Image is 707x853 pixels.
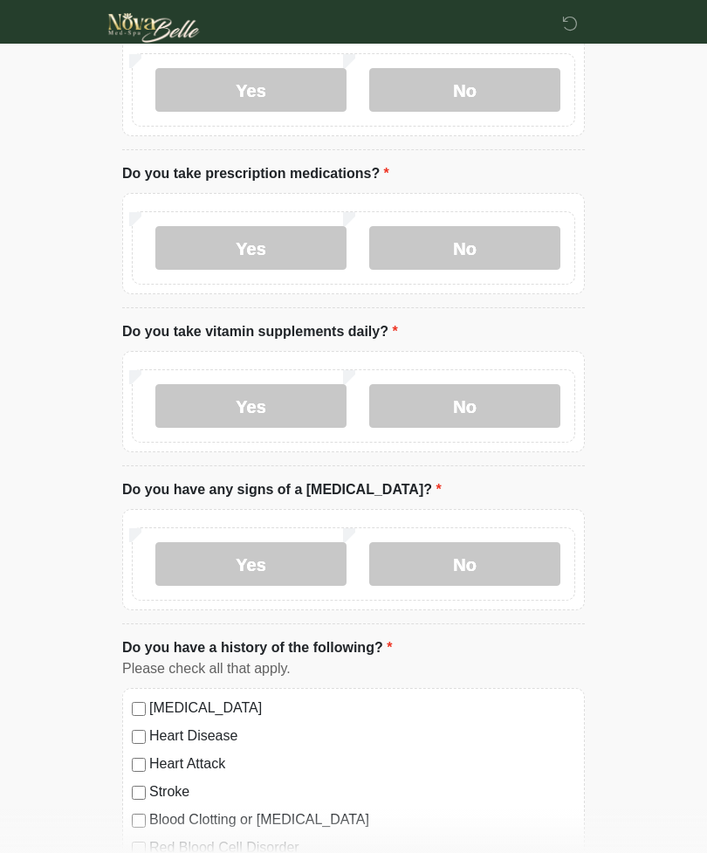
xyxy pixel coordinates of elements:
label: Yes [155,384,347,428]
label: Do you have a history of the following? [122,637,392,658]
label: Do you take vitamin supplements daily? [122,321,398,342]
input: Stroke [132,786,146,800]
img: Novabelle medspa Logo [105,13,203,43]
input: Heart Attack [132,758,146,772]
label: Heart Attack [149,753,575,774]
input: Blood Clotting or [MEDICAL_DATA] [132,814,146,828]
label: Yes [155,542,347,586]
label: No [369,384,560,428]
label: [MEDICAL_DATA] [149,698,575,719]
label: Do you take prescription medications? [122,163,389,184]
label: Blood Clotting or [MEDICAL_DATA] [149,809,575,830]
input: Heart Disease [132,730,146,744]
label: Stroke [149,781,575,802]
div: Please check all that apply. [122,658,585,679]
label: Yes [155,68,347,112]
label: Do you have any signs of a [MEDICAL_DATA]? [122,479,442,500]
label: No [369,68,560,112]
label: No [369,542,560,586]
input: [MEDICAL_DATA] [132,702,146,716]
label: Heart Disease [149,726,575,746]
label: Yes [155,226,347,270]
label: No [369,226,560,270]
